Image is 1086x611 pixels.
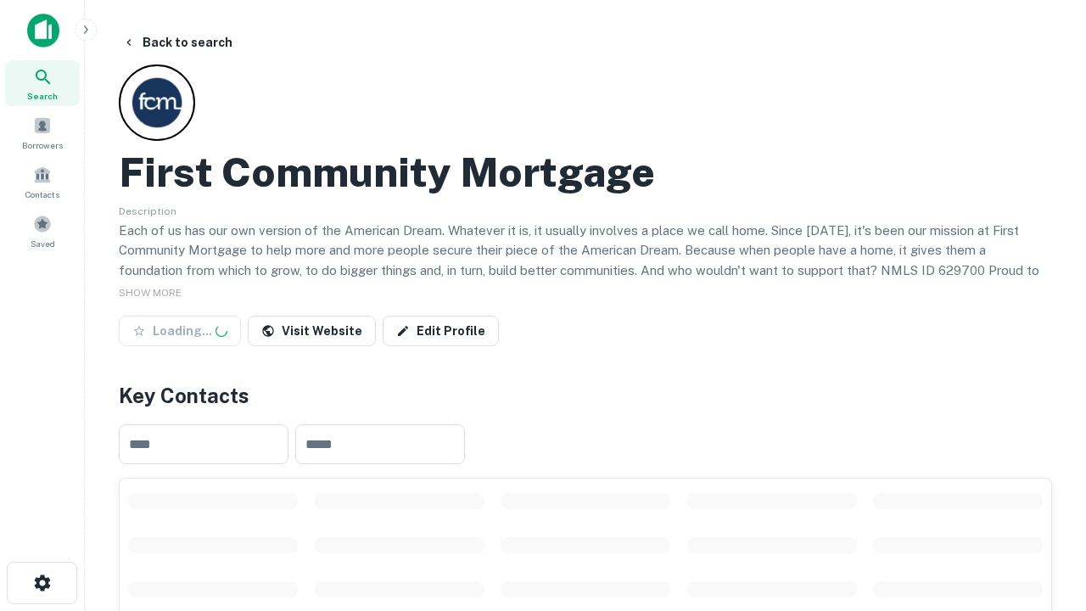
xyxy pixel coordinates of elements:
span: Contacts [25,188,59,201]
img: capitalize-icon.png [27,14,59,48]
h2: First Community Mortgage [119,148,655,197]
a: Saved [5,208,80,254]
a: Visit Website [248,316,376,346]
span: SHOW MORE [119,287,182,299]
h4: Key Contacts [119,380,1052,411]
span: Saved [31,237,55,250]
button: Back to search [115,27,239,58]
a: Borrowers [5,109,80,155]
a: Contacts [5,159,80,205]
a: Edit Profile [383,316,499,346]
span: Description [119,205,176,217]
p: Each of us has our own version of the American Dream. Whatever it is, it usually involves a place... [119,221,1052,300]
a: Search [5,60,80,106]
span: Borrowers [22,138,63,152]
iframe: Chat Widget [1001,421,1086,502]
span: Search [27,89,58,103]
